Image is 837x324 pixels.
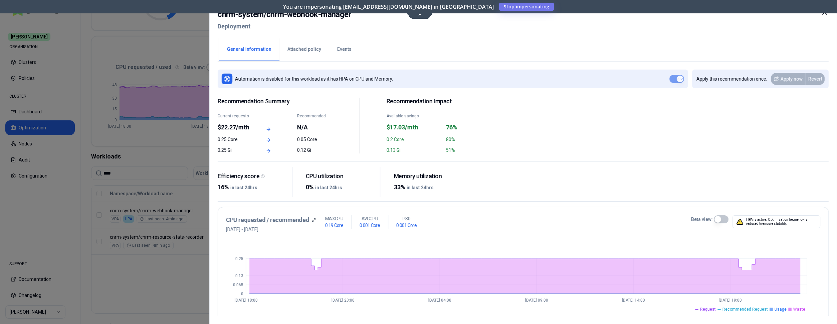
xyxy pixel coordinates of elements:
div: Memory utilization [394,173,463,180]
div: 0.13 Gi [386,147,442,153]
div: 33% [394,183,463,192]
div: Efficiency score [218,173,287,180]
div: 80% [446,136,501,143]
tspan: [DATE] 09:00 [525,298,548,303]
span: in last 24hrs [315,185,342,190]
p: Automation is disabled for this workload as it has HPA on CPU and Memory. [235,76,393,82]
div: Current requests [218,113,253,119]
label: Beta view: [691,216,712,223]
div: 0.25 Gi [218,147,253,153]
div: 51% [446,147,501,153]
span: Recommended Request [722,307,768,312]
span: in last 24hrs [406,185,433,190]
div: 76% [446,123,501,132]
p: Apply this recommendation once. [696,76,767,82]
button: Attached policy [279,38,329,61]
div: Recommended [297,113,333,119]
tspan: 0 [241,292,243,296]
button: Events [329,38,360,61]
tspan: [DATE] 18:00 [234,298,257,303]
h2: cnrm-system / cnrm-webhook-manager [218,8,351,20]
tspan: 0.13 [235,274,243,278]
span: Waste [793,307,805,312]
span: Usage [775,307,787,312]
p: MAX CPU [325,215,343,222]
span: Recommendation Summary [218,98,333,105]
div: HPA is active. Optimization frequency is reduced to ensure stability. [733,215,820,228]
p: AVG CPU [361,215,378,222]
tspan: [DATE] 14:00 [622,298,645,303]
span: in last 24hrs [230,185,257,190]
div: $17.03/mth [386,123,442,132]
h3: CPU requested / recommended [226,215,309,225]
div: 0.05 Core [297,136,333,143]
div: N/A [297,123,333,132]
h1: 0.19 Core [325,222,343,229]
h2: Deployment [218,20,351,32]
tspan: [DATE] 23:00 [331,298,354,303]
span: Request [700,307,716,312]
div: 0% [305,183,375,192]
h1: 0.001 Core [359,222,380,229]
div: 0.12 Gi [297,147,333,153]
div: $22.27/mth [218,123,253,132]
div: 0.2 Core [386,136,442,143]
div: Available savings [386,113,442,119]
div: 0.25 Core [218,136,253,143]
tspan: 0.25 [235,256,243,261]
tspan: [DATE] 19:00 [718,298,742,303]
tspan: [DATE] 04:00 [428,298,451,303]
div: CPU utilization [305,173,375,180]
tspan: 0.065 [233,283,243,287]
p: P80 [402,215,410,222]
h2: Recommendation Impact [386,98,501,105]
span: [DATE] - [DATE] [226,226,316,233]
div: 16% [218,183,287,192]
h1: 0.001 Core [396,222,416,229]
button: General information [219,38,279,61]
